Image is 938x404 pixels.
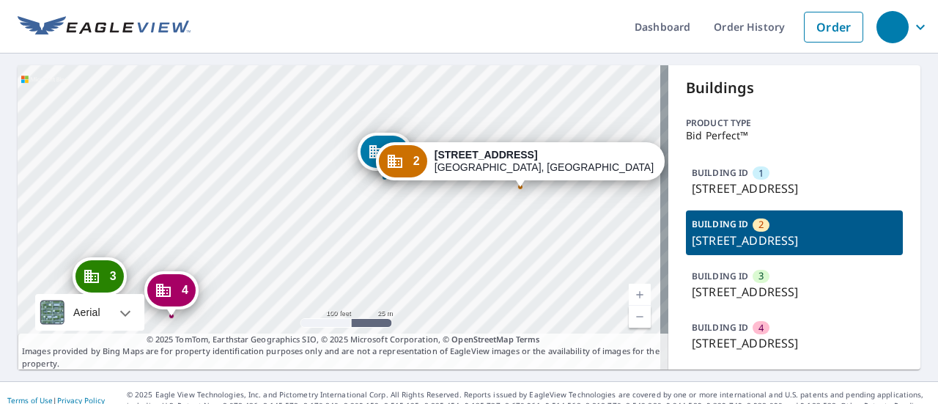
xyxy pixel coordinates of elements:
p: Images provided by Bing Maps are for property identification purposes only and are not a represen... [18,334,668,370]
p: [STREET_ADDRESS] [692,283,897,301]
span: 2 [758,218,764,232]
span: 3 [110,271,117,282]
div: Aerial [35,294,144,331]
a: Current Level 18, Zoom Out [629,306,651,328]
p: BUILDING ID [692,218,748,230]
div: Dropped pin, building 3, Commercial property, 1742 Canton Ave NW Canton, OH 44708 [73,257,127,303]
strong: [STREET_ADDRESS] [435,149,538,161]
p: BUILDING ID [692,166,748,179]
p: [STREET_ADDRESS] [692,232,897,249]
p: [STREET_ADDRESS] [692,334,897,352]
span: 1 [758,166,764,180]
div: Dropped pin, building 4, Commercial property, 1742 Canton Ave NW Canton, OH 44708 [144,271,199,317]
p: Buildings [686,77,903,99]
span: © 2025 TomTom, Earthstar Geographics SIO, © 2025 Microsoft Corporation, © [147,334,540,346]
span: 4 [182,284,188,295]
p: BUILDING ID [692,270,748,282]
p: Bid Perfect™ [686,130,903,142]
span: 2 [413,155,420,166]
div: Dropped pin, building 2, Commercial property, 1800 Canton Ave NW Canton, OH 44708-1810 [376,142,665,188]
span: 4 [758,321,764,335]
p: [STREET_ADDRESS] [692,180,897,197]
a: Terms [516,334,540,345]
a: OpenStreetMap [451,334,513,345]
a: Current Level 18, Zoom In [629,284,651,306]
div: [GEOGRAPHIC_DATA], [GEOGRAPHIC_DATA] 44708-1810 [435,149,654,174]
p: Product type [686,117,903,130]
div: Aerial [69,294,105,331]
div: Dropped pin, building 1, Commercial property, 1800 Canton Ave NW Canton, OH 44708 [358,133,412,178]
a: Order [804,12,863,43]
span: 3 [758,269,764,283]
img: EV Logo [18,16,191,38]
p: BUILDING ID [692,321,748,334]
